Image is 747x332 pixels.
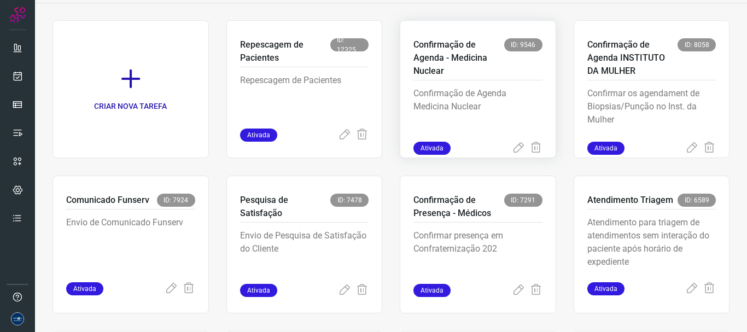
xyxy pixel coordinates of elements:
[413,87,542,142] p: Confirmação de Agenda Medicina Nuclear
[66,282,103,295] span: Ativada
[11,312,24,325] img: d06bdf07e729e349525d8f0de7f5f473.png
[678,194,716,207] span: ID: 6589
[678,38,716,51] span: ID: 8058
[587,282,625,295] span: Ativada
[504,38,542,51] span: ID: 9546
[240,74,369,129] p: Repescagem de Pacientes
[413,284,451,297] span: Ativada
[587,87,716,142] p: Confirmar os agendament de Biopsias/Punção no Inst. da Mulher
[587,216,716,271] p: Atendimento para triagem de atendimentos sem interação do paciente após horário de expediente
[587,194,673,207] p: Atendimento Triagem
[240,129,277,142] span: Ativada
[413,229,542,284] p: Confirmar presença em Confraternização 202
[66,194,149,207] p: Comunicado Funserv
[240,38,331,65] p: Repescagem de Pacientes
[587,38,678,78] p: Confirmação de Agenda INSTITUTO DA MULHER
[587,142,625,155] span: Ativada
[413,194,504,220] p: Confirmação de Presença - Médicos
[413,142,451,155] span: Ativada
[330,194,369,207] span: ID: 7478
[330,38,369,51] span: ID: 12325
[66,216,195,271] p: Envio de Comunicado Funserv
[240,194,331,220] p: Pesquisa de Satisfação
[52,20,209,158] a: CRIAR NOVA TAREFA
[9,7,26,23] img: Logo
[504,194,542,207] span: ID: 7291
[413,38,504,78] p: Confirmação de Agenda - Medicina Nuclear
[157,194,195,207] span: ID: 7924
[240,284,277,297] span: Ativada
[240,229,369,284] p: Envio de Pesquisa de Satisfação do Cliente
[94,101,167,112] p: CRIAR NOVA TAREFA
